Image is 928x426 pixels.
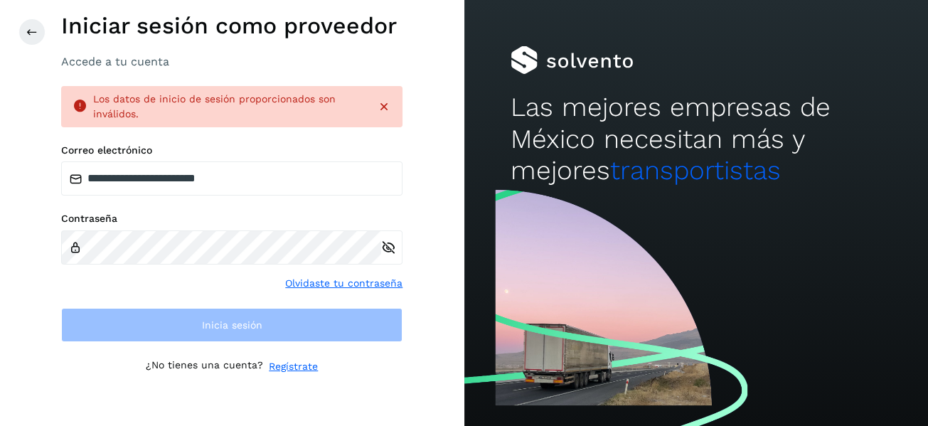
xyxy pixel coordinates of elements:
p: ¿No tienes una cuenta? [146,359,263,374]
h2: Las mejores empresas de México necesitan más y mejores [511,92,882,186]
span: Inicia sesión [202,320,262,330]
div: Los datos de inicio de sesión proporcionados son inválidos. [93,92,366,122]
h3: Accede a tu cuenta [61,55,402,68]
label: Correo electrónico [61,144,402,156]
button: Inicia sesión [61,308,402,342]
span: transportistas [610,155,781,186]
label: Contraseña [61,213,402,225]
h1: Iniciar sesión como proveedor [61,12,402,39]
a: Olvidaste tu contraseña [285,276,402,291]
a: Regístrate [269,359,318,374]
